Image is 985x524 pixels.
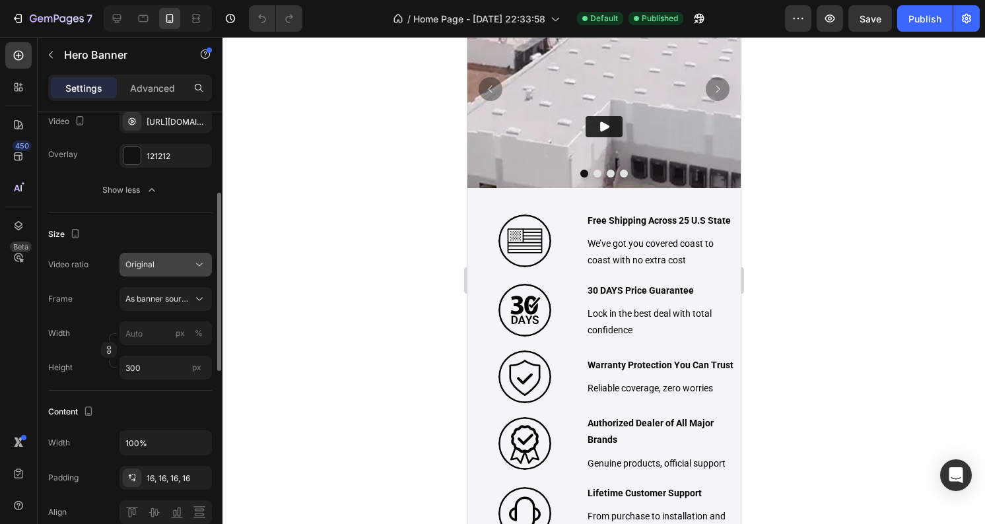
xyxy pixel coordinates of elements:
[176,327,185,339] div: px
[48,472,79,484] div: Padding
[119,287,212,311] button: As banner source
[642,13,678,24] span: Published
[48,437,70,449] div: Width
[120,431,211,455] input: Auto
[64,47,176,63] p: Hero Banner
[48,148,78,160] div: Overlay
[86,11,92,26] p: 7
[897,5,953,32] button: Publish
[48,178,212,202] button: Show less
[13,141,32,151] div: 450
[407,12,411,26] span: /
[48,226,83,244] div: Size
[102,183,158,197] div: Show less
[31,450,84,503] img: gempages_580778047691555753-911d4550-9c99-44d3-bf56-fe46ac18606b.svg
[195,327,203,339] div: %
[65,81,102,95] p: Settings
[125,259,154,269] span: Original
[147,473,209,484] div: 16, 16, 16, 16
[192,362,201,372] span: px
[48,403,96,421] div: Content
[48,327,70,339] label: Width
[119,321,212,345] input: px%
[848,5,892,32] button: Save
[119,356,212,379] input: px
[172,325,188,341] button: %
[908,12,941,26] div: Publish
[10,242,32,252] div: Beta
[48,506,67,518] div: Align
[147,150,209,162] div: 121212
[147,116,209,128] div: [URL][DOMAIN_NAME]
[130,81,175,95] p: Advanced
[860,13,881,24] span: Save
[249,5,302,32] div: Undo/Redo
[590,13,618,24] span: Default
[48,259,88,271] div: Video ratio
[5,5,98,32] button: 7
[413,12,545,26] span: Home Page - [DATE] 22:33:58
[467,37,741,524] iframe: Design area
[119,253,212,277] button: Original
[48,362,73,374] label: Height
[120,471,271,504] p: From purchase to installation and beyond, we’re always here for you
[125,293,190,305] span: As banner source
[48,113,88,131] div: Video
[940,459,972,491] div: Open Intercom Messenger
[120,448,271,465] p: Lifetime Customer Support
[191,325,207,341] button: px
[48,293,73,305] label: Frame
